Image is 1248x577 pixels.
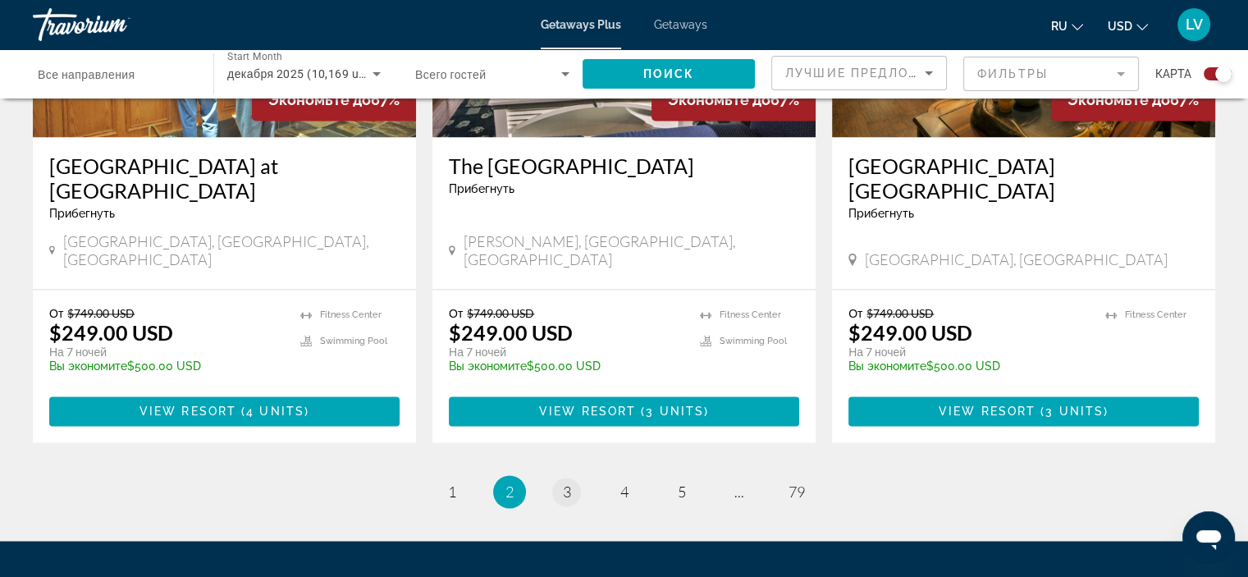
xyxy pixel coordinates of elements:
[1173,7,1215,42] button: User Menu
[1051,14,1083,38] button: Change language
[866,306,934,320] span: $749.00 USD
[449,396,799,426] button: View Resort(3 units)
[449,345,683,359] p: На 7 ночей
[236,405,309,418] span: ( )
[252,79,416,121] div: 67%
[678,483,686,501] span: 5
[1035,405,1109,418] span: ( )
[49,359,284,373] p: $500.00 USD
[848,359,1089,373] p: $500.00 USD
[49,345,284,359] p: На 7 ночей
[246,405,304,418] span: 4 units
[268,91,371,108] span: Экономьте до
[449,153,799,178] a: The [GEOGRAPHIC_DATA]
[848,396,1199,426] button: View Resort(3 units)
[320,309,382,320] span: Fitness Center
[720,309,781,320] span: Fitness Center
[1125,309,1186,320] span: Fitness Center
[449,182,514,195] span: Прибегнуть
[1108,14,1148,38] button: Change currency
[583,59,755,89] button: Поиск
[1045,405,1104,418] span: 3 units
[848,320,972,345] p: $249.00 USD
[939,405,1035,418] span: View Resort
[38,68,135,81] span: Все направления
[67,306,135,320] span: $749.00 USD
[227,67,435,80] span: декабря 2025 (10,169 units available)
[963,56,1139,92] button: Filter
[848,359,926,373] span: Вы экономите
[1051,20,1067,33] span: ru
[49,153,400,203] a: [GEOGRAPHIC_DATA] at [GEOGRAPHIC_DATA]
[49,306,63,320] span: От
[449,320,573,345] p: $249.00 USD
[1108,20,1132,33] span: USD
[654,18,707,31] a: Getaways
[464,232,799,268] span: [PERSON_NAME], [GEOGRAPHIC_DATA], [GEOGRAPHIC_DATA]
[448,483,456,501] span: 1
[1155,62,1191,85] span: карта
[33,3,197,46] a: Travorium
[636,405,709,418] span: ( )
[449,359,683,373] p: $500.00 USD
[668,91,770,108] span: Экономьте до
[643,67,695,80] span: Поиск
[789,483,805,501] span: 79
[539,405,636,418] span: View Resort
[449,359,527,373] span: Вы экономите
[734,483,744,501] span: ...
[848,306,862,320] span: От
[720,336,787,346] span: Swimming Pool
[848,153,1199,203] a: [GEOGRAPHIC_DATA] [GEOGRAPHIC_DATA]
[1051,79,1215,121] div: 67%
[848,207,914,220] span: Прибегнуть
[139,405,236,418] span: View Resort
[541,18,621,31] a: Getaways Plus
[49,207,115,220] span: Прибегнуть
[467,306,534,320] span: $749.00 USD
[1182,511,1235,564] iframe: Button to launch messaging window
[785,63,933,83] mat-select: Sort by
[785,66,960,80] span: Лучшие предложения
[33,475,1215,508] nav: Pagination
[449,306,463,320] span: От
[563,483,571,501] span: 3
[415,68,486,81] span: Всего гостей
[505,483,514,501] span: 2
[865,250,1168,268] span: [GEOGRAPHIC_DATA], [GEOGRAPHIC_DATA]
[49,320,173,345] p: $249.00 USD
[1186,16,1203,33] span: LV
[320,336,387,346] span: Swimming Pool
[49,359,127,373] span: Вы экономите
[227,51,282,62] span: Start Month
[49,396,400,426] button: View Resort(4 units)
[63,232,400,268] span: [GEOGRAPHIC_DATA], [GEOGRAPHIC_DATA], [GEOGRAPHIC_DATA]
[651,79,816,121] div: 67%
[1067,91,1170,108] span: Экономьте до
[646,405,704,418] span: 3 units
[620,483,629,501] span: 4
[848,345,1089,359] p: На 7 ночей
